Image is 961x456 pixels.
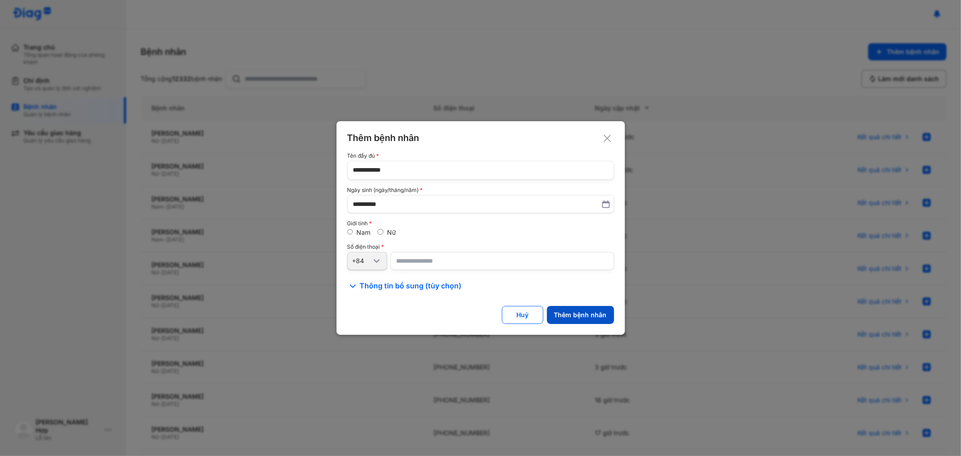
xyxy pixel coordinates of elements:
[347,132,614,144] div: Thêm bệnh nhân
[547,306,614,324] button: Thêm bệnh nhân
[352,257,371,265] div: +84
[502,306,543,324] button: Huỷ
[554,311,607,319] div: Thêm bệnh nhân
[347,187,614,193] div: Ngày sinh (ngày/tháng/năm)
[360,281,462,292] span: Thông tin bổ sung (tùy chọn)
[356,228,370,236] label: Nam
[347,244,614,250] div: Số điện thoại
[347,220,614,227] div: Giới tính
[347,153,614,159] div: Tên đầy đủ
[387,228,396,236] label: Nữ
